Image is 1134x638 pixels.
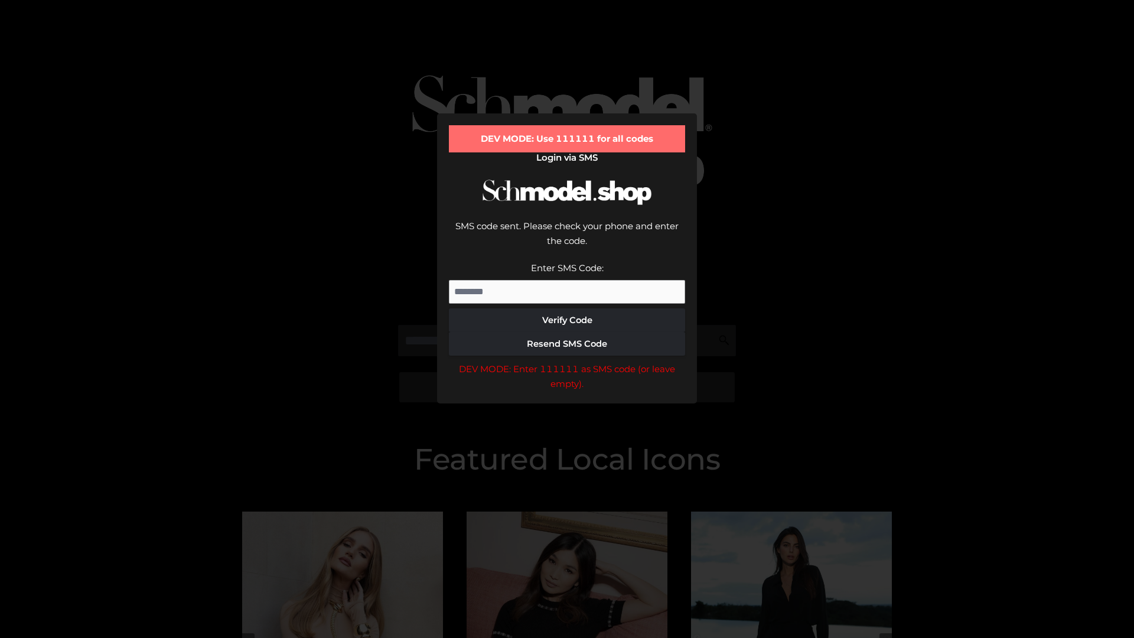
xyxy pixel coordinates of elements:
[449,308,685,332] button: Verify Code
[449,125,685,152] div: DEV MODE: Use 111111 for all codes
[449,332,685,356] button: Resend SMS Code
[449,152,685,163] h2: Login via SMS
[478,169,656,216] img: Schmodel Logo
[449,362,685,392] div: DEV MODE: Enter 111111 as SMS code (or leave empty).
[531,262,604,274] label: Enter SMS Code:
[449,219,685,261] div: SMS code sent. Please check your phone and enter the code.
